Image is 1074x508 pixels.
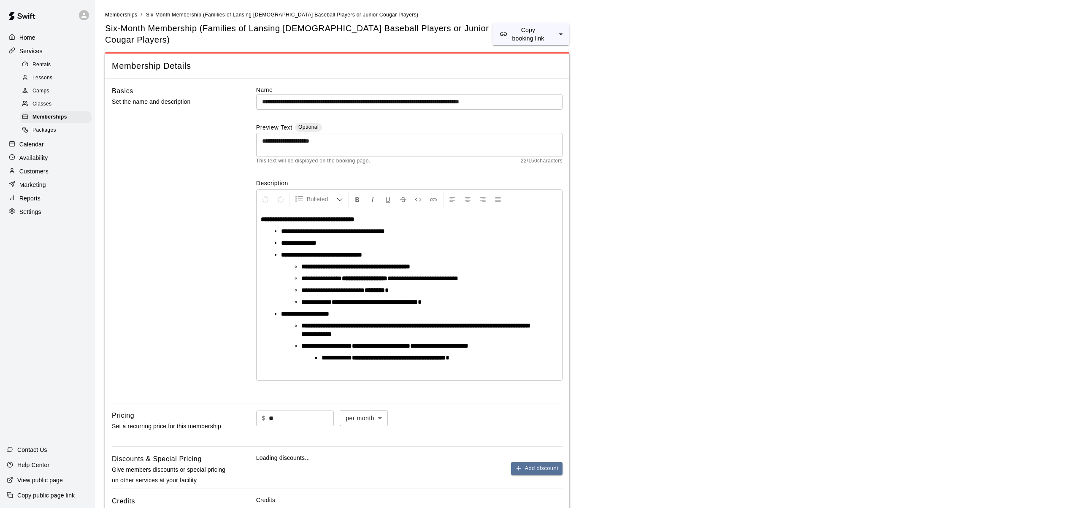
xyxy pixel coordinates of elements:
[141,10,142,19] li: /
[112,465,229,486] p: Give members discounts or special pricing on other services at your facility
[32,61,51,69] span: Rentals
[492,23,569,45] div: split button
[19,140,44,149] p: Calendar
[511,26,546,43] p: Copy booking link
[511,462,563,475] button: Add discount
[20,124,95,137] a: Packages
[17,491,75,500] p: Copy public page link
[426,192,441,207] button: Insert Link
[350,192,365,207] button: Format Bold
[112,97,229,107] p: Set the name and description
[256,454,563,462] p: Loading discounts...
[32,126,56,135] span: Packages
[273,192,288,207] button: Redo
[32,87,49,95] span: Camps
[19,208,41,216] p: Settings
[7,138,88,151] a: Calendar
[105,12,137,18] span: Memberships
[256,86,563,94] label: Name
[298,124,319,130] span: Optional
[460,192,475,207] button: Center Align
[7,165,88,178] a: Customers
[476,192,490,207] button: Right Align
[20,111,92,123] div: Memberships
[7,178,88,191] a: Marketing
[20,58,95,71] a: Rentals
[7,192,88,205] a: Reports
[105,23,492,45] span: Six-Month Membership (Families of Lansing [DEMOGRAPHIC_DATA] Baseball Players or Junior Cougar Pl...
[256,123,292,133] label: Preview Text
[112,86,133,97] h6: Basics
[20,85,95,98] a: Camps
[19,167,49,176] p: Customers
[20,98,95,111] a: Classes
[19,47,43,55] p: Services
[20,98,92,110] div: Classes
[491,192,505,207] button: Justify Align
[7,205,88,218] a: Settings
[19,181,46,189] p: Marketing
[20,59,92,71] div: Rentals
[105,11,137,18] a: Memberships
[20,71,95,84] a: Lessons
[32,74,53,82] span: Lessons
[445,192,460,207] button: Left Align
[105,10,1064,19] nav: breadcrumb
[20,85,92,97] div: Camps
[17,461,49,469] p: Help Center
[32,100,51,108] span: Classes
[20,124,92,136] div: Packages
[19,194,41,203] p: Reports
[258,192,273,207] button: Undo
[552,23,569,45] button: select merge strategy
[112,421,229,432] p: Set a recurring price for this membership
[256,157,371,165] span: This text will be displayed on the booking page.
[146,12,419,18] span: Six-Month Membership (Families of Lansing [DEMOGRAPHIC_DATA] Baseball Players or Junior Cougar Pl...
[17,476,63,484] p: View public page
[256,179,563,187] label: Description
[521,157,563,165] span: 22 / 150 characters
[256,496,563,504] p: Credits
[112,496,135,507] h6: Credits
[7,45,88,57] a: Services
[492,23,552,45] button: Copy booking link
[307,195,336,203] span: Bulleted List
[17,446,47,454] p: Contact Us
[7,31,88,44] a: Home
[20,111,95,124] a: Memberships
[396,192,410,207] button: Format Strikethrough
[112,60,563,72] span: Membership Details
[262,414,265,423] p: $
[19,154,48,162] p: Availability
[112,410,134,421] h6: Pricing
[365,192,380,207] button: Format Italics
[340,410,388,426] div: per month
[292,192,346,207] button: Formatting Options
[19,33,35,42] p: Home
[411,192,425,207] button: Insert Code
[381,192,395,207] button: Format Underline
[7,151,88,164] a: Availability
[112,454,202,465] h6: Discounts & Special Pricing
[32,113,67,122] span: Memberships
[20,72,92,84] div: Lessons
